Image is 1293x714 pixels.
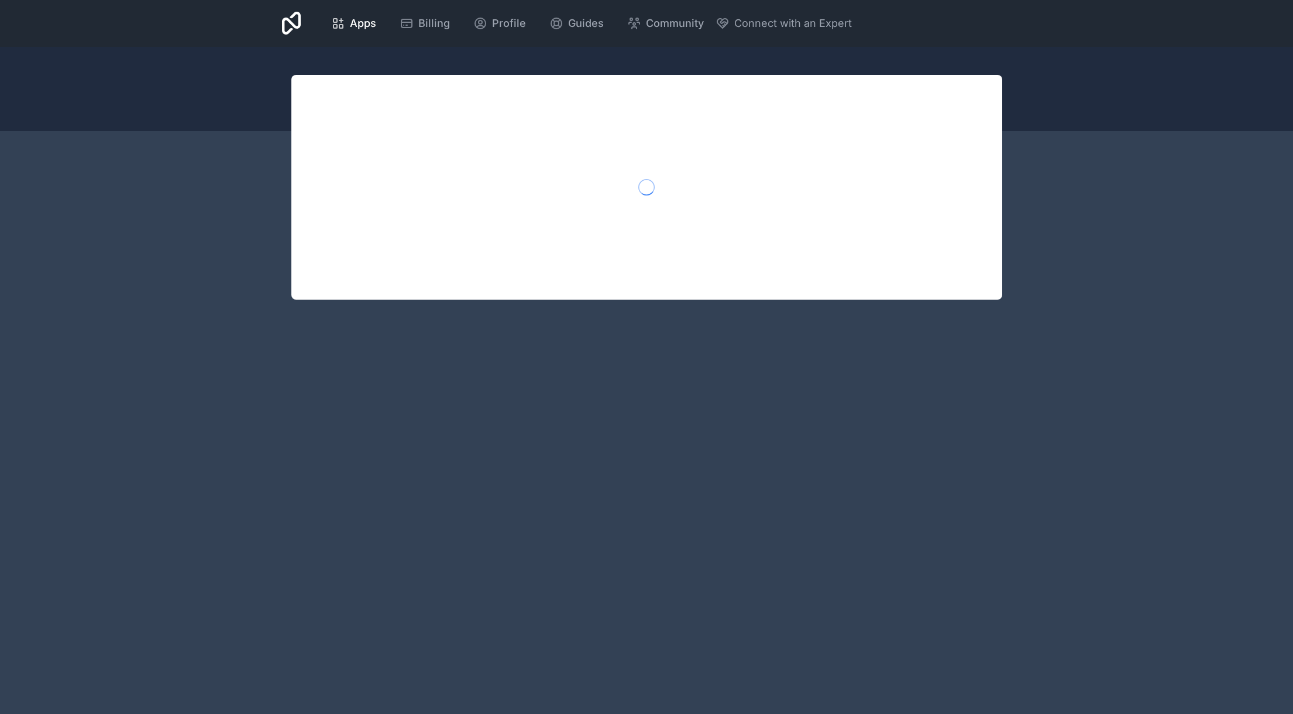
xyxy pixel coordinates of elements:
a: Community [618,11,713,36]
span: Guides [568,15,604,32]
span: Connect with an Expert [734,15,852,32]
button: Connect with an Expert [716,15,852,32]
a: Apps [322,11,386,36]
span: Community [646,15,704,32]
a: Guides [540,11,613,36]
span: Profile [492,15,526,32]
a: Profile [464,11,535,36]
span: Apps [350,15,376,32]
a: Billing [390,11,459,36]
span: Billing [418,15,450,32]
